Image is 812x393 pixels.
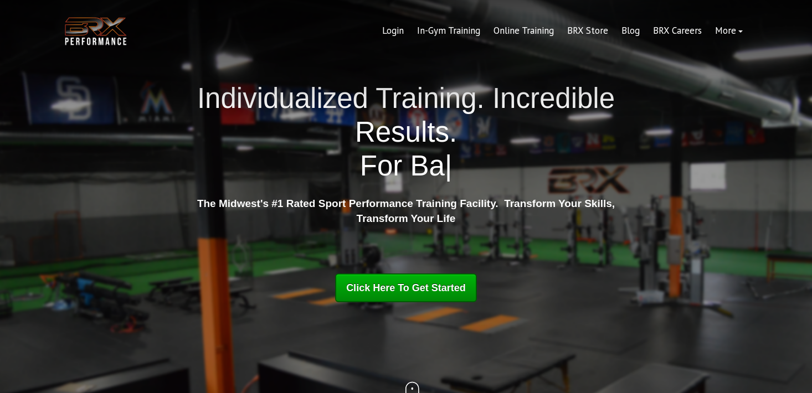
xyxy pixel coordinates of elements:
[487,18,561,44] a: Online Training
[376,18,410,44] a: Login
[708,18,749,44] a: More
[646,18,708,44] a: BRX Careers
[197,198,615,224] strong: The Midwest's #1 Rated Sport Performance Training Facility. Transform Your Skills, Transform Your...
[346,282,466,293] span: Click Here To Get Started
[445,150,452,182] span: |
[193,81,619,183] h1: Individualized Training. Incredible Results.
[335,273,477,302] a: Click Here To Get Started
[360,150,445,182] span: For Ba
[561,18,615,44] a: BRX Store
[376,18,749,44] div: Navigation Menu
[63,14,129,48] img: BRX Transparent Logo-2
[410,18,487,44] a: In-Gym Training
[615,18,646,44] a: Blog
